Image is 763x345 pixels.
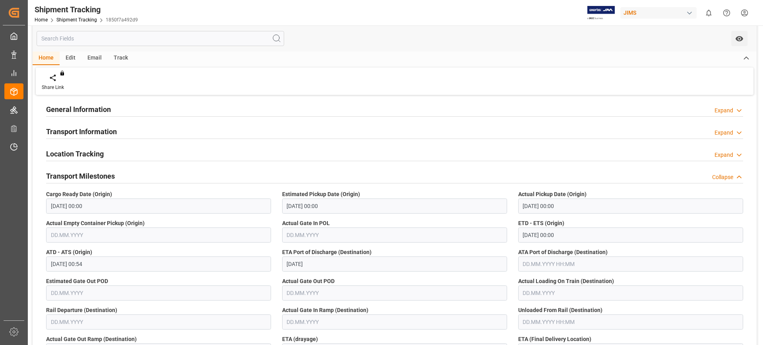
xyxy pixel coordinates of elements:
input: DD.MM.YYYY [46,314,271,330]
button: open menu [731,31,748,46]
span: Estimated Pickup Date (Origin) [282,190,360,199]
input: DD.MM.YYYY [282,256,507,272]
span: ETD - ETS (Origin) [518,219,564,227]
input: DD.MM.YYYY [518,285,743,301]
div: Expand [715,151,733,159]
h2: Transport Information [46,126,117,137]
div: Email [81,52,108,65]
span: Cargo Ready Date (Origin) [46,190,112,199]
div: JIMS [620,7,697,19]
span: Rail Departure (Destination) [46,306,117,314]
span: ATD - ATS (Origin) [46,248,92,256]
input: DD.MM.YYYY HH:MM [518,199,743,214]
button: JIMS [620,5,700,20]
button: show 0 new notifications [700,4,718,22]
input: DD.MM.YYYY [46,285,271,301]
span: ETA (drayage) [282,335,318,343]
span: Estimated Gate Out POD [46,277,108,285]
input: Search Fields [37,31,284,46]
span: ETA (Final Delivery Location) [518,335,591,343]
button: Help Center [718,4,736,22]
span: ETA Port of Discharge (Destination) [282,248,372,256]
span: Actual Gate Out Ramp (Destination) [46,335,137,343]
input: DD.MM.YYYY HH:MM [518,227,743,243]
span: ATA Port of Discharge (Destination) [518,248,608,256]
a: Shipment Tracking [56,17,97,23]
img: Exertis%20JAM%20-%20Email%20Logo.jpg_1722504956.jpg [587,6,615,20]
input: DD.MM.YYYY [46,227,271,243]
span: Actual Pickup Date (Origin) [518,190,587,199]
div: Expand [715,129,733,137]
span: Actual Gate Out POD [282,277,335,285]
h2: Transport Milestones [46,171,115,181]
div: Expand [715,106,733,115]
a: Home [35,17,48,23]
input: DD.MM.YYYY [282,314,507,330]
div: Shipment Tracking [35,4,138,15]
input: DD.MM.YYYY HH:MM [46,256,271,272]
input: DD.MM.YYYY HH:MM [282,199,507,214]
span: Actual Gate In Ramp (Destination) [282,306,368,314]
div: Home [33,52,60,65]
input: DD.MM.YYYY HH:MM [518,314,743,330]
h2: Location Tracking [46,148,104,159]
span: Actual Empty Container Pickup (Origin) [46,219,145,227]
div: Collapse [712,173,733,181]
input: DD.MM.YYYY [282,227,507,243]
input: DD.MM.YYYY HH:MM [518,256,743,272]
h2: General Information [46,104,111,115]
input: DD.MM.YYYY [282,285,507,301]
div: Track [108,52,134,65]
div: Edit [60,52,81,65]
span: Actual Gate In POL [282,219,330,227]
input: DD.MM.YYYY HH:MM [46,199,271,214]
span: Actual Loading On Train (Destination) [518,277,614,285]
span: Unloaded From Rail (Destination) [518,306,602,314]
